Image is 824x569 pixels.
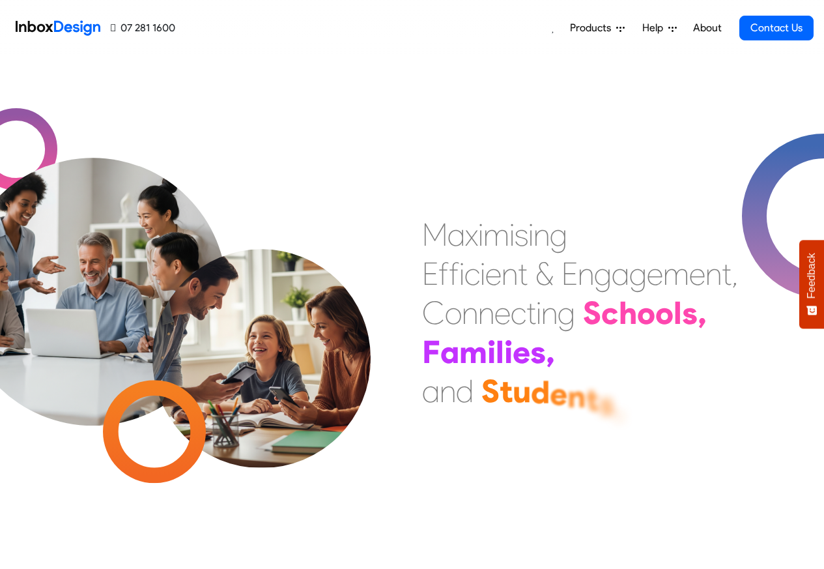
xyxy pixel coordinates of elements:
div: i [536,293,541,332]
div: f [449,254,459,293]
div: e [485,254,502,293]
div: , [546,332,555,372]
a: Help [637,15,682,41]
span: Products [570,20,616,36]
div: f [438,254,449,293]
div: . [614,388,623,428]
div: C [422,293,445,332]
div: t [722,254,732,293]
div: , [698,293,707,332]
div: l [496,332,504,372]
div: d [531,373,550,412]
div: a [422,372,440,411]
div: t [500,372,513,411]
div: m [483,215,509,254]
div: E [422,254,438,293]
a: 07 281 1600 [111,20,175,36]
div: s [682,293,698,332]
div: m [663,254,689,293]
div: M [422,215,448,254]
div: l [674,293,682,332]
div: n [567,377,586,416]
div: c [464,254,480,293]
div: E [561,254,578,293]
div: n [533,215,550,254]
div: s [515,215,528,254]
div: t [586,380,599,419]
a: About [689,15,725,41]
a: Contact Us [739,16,814,40]
div: S [583,293,601,332]
div: s [530,332,546,372]
div: g [629,254,647,293]
div: h [619,293,637,332]
div: e [550,374,567,413]
span: Help [642,20,668,36]
span: Feedback [806,253,817,299]
div: i [480,254,485,293]
div: m [459,332,487,372]
div: n [502,254,518,293]
img: parents_with_child.png [125,195,398,468]
div: u [513,372,531,411]
div: n [578,254,594,293]
div: n [541,293,558,332]
div: a [440,332,459,372]
div: a [448,215,465,254]
div: i [487,332,496,372]
div: n [462,293,478,332]
div: n [705,254,722,293]
div: e [647,254,663,293]
div: i [509,215,515,254]
div: o [637,293,655,332]
div: & [535,254,554,293]
div: e [689,254,705,293]
div: g [558,293,575,332]
div: d [456,372,474,411]
div: n [440,372,456,411]
div: s [599,384,614,423]
div: i [528,215,533,254]
div: o [655,293,674,332]
div: g [594,254,612,293]
div: g [550,215,567,254]
div: S [481,372,500,411]
div: n [478,293,494,332]
div: i [459,254,464,293]
div: a [612,254,629,293]
div: F [422,332,440,372]
div: e [513,332,530,372]
div: Maximising Efficient & Engagement, Connecting Schools, Families, and Students. [422,215,738,411]
div: i [478,215,483,254]
div: c [511,293,526,332]
div: c [601,293,619,332]
div: e [494,293,511,332]
div: , [732,254,738,293]
div: t [518,254,528,293]
div: i [504,332,513,372]
button: Feedback - Show survey [799,240,824,328]
a: Products [565,15,630,41]
div: t [526,293,536,332]
div: o [445,293,462,332]
div: x [465,215,478,254]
